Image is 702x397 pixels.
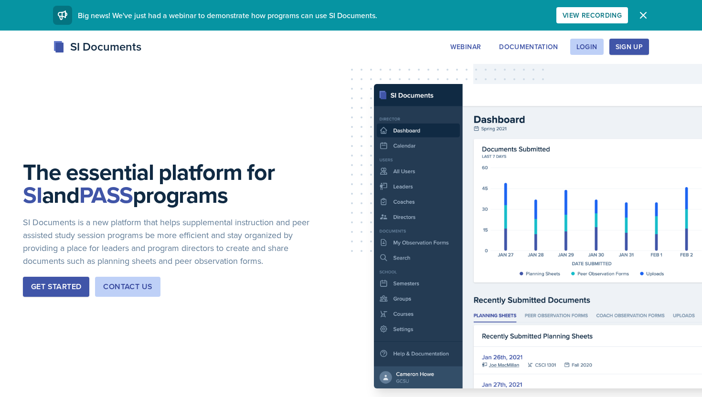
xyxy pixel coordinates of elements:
div: SI Documents [53,38,141,55]
div: Get Started [31,281,81,293]
div: Webinar [450,43,481,51]
div: Documentation [499,43,558,51]
span: Big news! We've just had a webinar to demonstrate how programs can use SI Documents. [78,10,377,21]
button: Sign Up [609,39,649,55]
button: View Recording [556,7,628,23]
button: Contact Us [95,277,160,297]
button: Login [570,39,604,55]
button: Webinar [444,39,487,55]
div: Contact Us [103,281,152,293]
div: Login [576,43,597,51]
div: Sign Up [616,43,643,51]
div: View Recording [563,11,622,19]
button: Get Started [23,277,89,297]
button: Documentation [493,39,564,55]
